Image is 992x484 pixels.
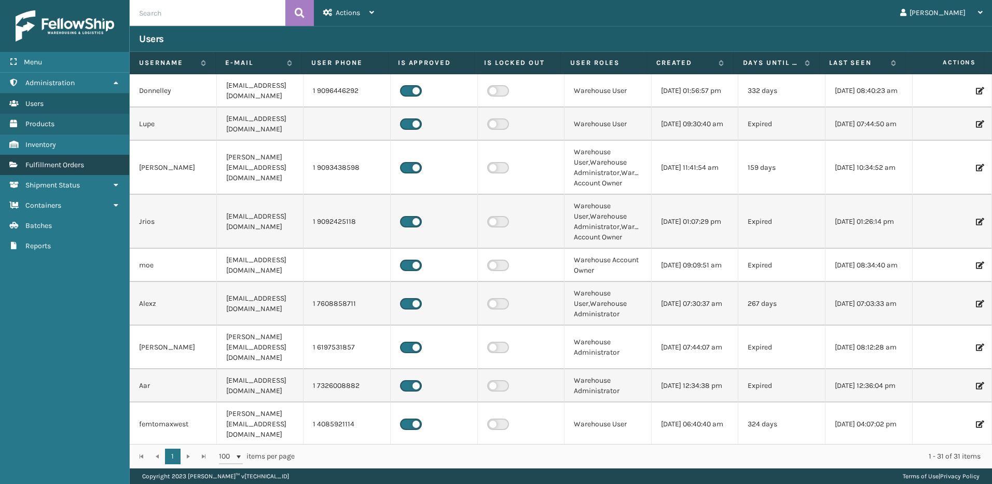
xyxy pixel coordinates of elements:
[976,87,982,95] i: Edit
[304,369,391,402] td: 1 7326008882
[304,402,391,446] td: 1 4085921114
[825,402,913,446] td: [DATE] 04:07:02 pm
[564,369,652,402] td: Warehouse Administrator
[130,249,217,282] td: moe
[304,141,391,195] td: 1 9093438598
[217,369,304,402] td: [EMAIL_ADDRESS][DOMAIN_NAME]
[217,141,304,195] td: [PERSON_NAME][EMAIL_ADDRESS][DOMAIN_NAME]
[25,99,44,108] span: Users
[304,74,391,107] td: 1 9096446292
[825,107,913,141] td: [DATE] 07:44:50 am
[25,119,54,128] span: Products
[976,300,982,307] i: Edit
[130,326,217,369] td: [PERSON_NAME]
[217,282,304,326] td: [EMAIL_ADDRESS][DOMAIN_NAME]
[219,451,235,462] span: 100
[825,369,913,402] td: [DATE] 12:36:04 pm
[903,468,980,484] div: |
[738,282,825,326] td: 267 days
[652,195,739,249] td: [DATE] 01:07:29 pm
[825,141,913,195] td: [DATE] 10:34:52 am
[652,369,739,402] td: [DATE] 12:34:38 pm
[738,195,825,249] td: Expired
[309,451,981,462] div: 1 - 31 of 31 items
[564,141,652,195] td: Warehouse User,Warehouse Administrator,Warehouse Account Owner
[564,282,652,326] td: Warehouse User,Warehouse Administrator
[829,58,886,68] label: Last Seen
[16,10,114,42] img: logo
[738,326,825,369] td: Expired
[652,141,739,195] td: [DATE] 11:41:54 am
[738,249,825,282] td: Expired
[25,78,75,87] span: Administration
[738,141,825,195] td: 159 days
[130,74,217,107] td: Donnelley
[484,58,551,68] label: Is Locked Out
[652,249,739,282] td: [DATE] 09:09:51 am
[564,402,652,446] td: Warehouse User
[130,402,217,446] td: femtomaxwest
[25,160,84,169] span: Fulfillment Orders
[976,344,982,351] i: Edit
[217,249,304,282] td: [EMAIL_ADDRESS][DOMAIN_NAME]
[825,249,913,282] td: [DATE] 08:34:40 am
[564,195,652,249] td: Warehouse User,Warehouse Administrator,Warehouse Account Owner
[652,282,739,326] td: [DATE] 07:30:37 am
[903,473,939,480] a: Terms of Use
[976,382,982,389] i: Edit
[976,120,982,128] i: Edit
[217,402,304,446] td: [PERSON_NAME][EMAIL_ADDRESS][DOMAIN_NAME]
[139,58,196,68] label: Username
[976,164,982,171] i: Edit
[743,58,800,68] label: Days until password expires
[909,54,982,71] span: Actions
[142,468,289,484] p: Copyright 2023 [PERSON_NAME]™ v [TECHNICAL_ID]
[656,58,713,68] label: Created
[976,218,982,225] i: Edit
[25,221,52,230] span: Batches
[217,107,304,141] td: [EMAIL_ADDRESS][DOMAIN_NAME]
[652,326,739,369] td: [DATE] 07:44:07 am
[304,282,391,326] td: 1 7608858711
[304,195,391,249] td: 1 9092425118
[564,249,652,282] td: Warehouse Account Owner
[130,282,217,326] td: Alexz
[25,201,61,210] span: Containers
[940,473,980,480] a: Privacy Policy
[24,58,42,66] span: Menu
[652,74,739,107] td: [DATE] 01:56:57 pm
[130,107,217,141] td: Lupe
[564,74,652,107] td: Warehouse User
[652,402,739,446] td: [DATE] 06:40:40 am
[738,74,825,107] td: 332 days
[398,58,465,68] label: Is Approved
[219,449,295,464] span: items per page
[825,326,913,369] td: [DATE] 08:12:28 am
[25,241,51,250] span: Reports
[976,262,982,269] i: Edit
[311,58,378,68] label: User phone
[130,195,217,249] td: Jrios
[738,369,825,402] td: Expired
[225,58,282,68] label: E-mail
[25,181,80,190] span: Shipment Status
[652,107,739,141] td: [DATE] 09:30:40 am
[165,449,181,464] a: 1
[825,282,913,326] td: [DATE] 07:03:33 am
[825,74,913,107] td: [DATE] 08:40:23 am
[139,33,164,45] h3: Users
[564,107,652,141] td: Warehouse User
[217,195,304,249] td: [EMAIL_ADDRESS][DOMAIN_NAME]
[130,141,217,195] td: [PERSON_NAME]
[304,326,391,369] td: 1 6197531857
[130,369,217,402] td: Aar
[564,326,652,369] td: Warehouse Administrator
[738,402,825,446] td: 324 days
[825,195,913,249] td: [DATE] 01:26:14 pm
[336,8,360,17] span: Actions
[738,107,825,141] td: Expired
[25,140,56,149] span: Inventory
[217,326,304,369] td: [PERSON_NAME][EMAIL_ADDRESS][DOMAIN_NAME]
[976,421,982,428] i: Edit
[570,58,637,68] label: User Roles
